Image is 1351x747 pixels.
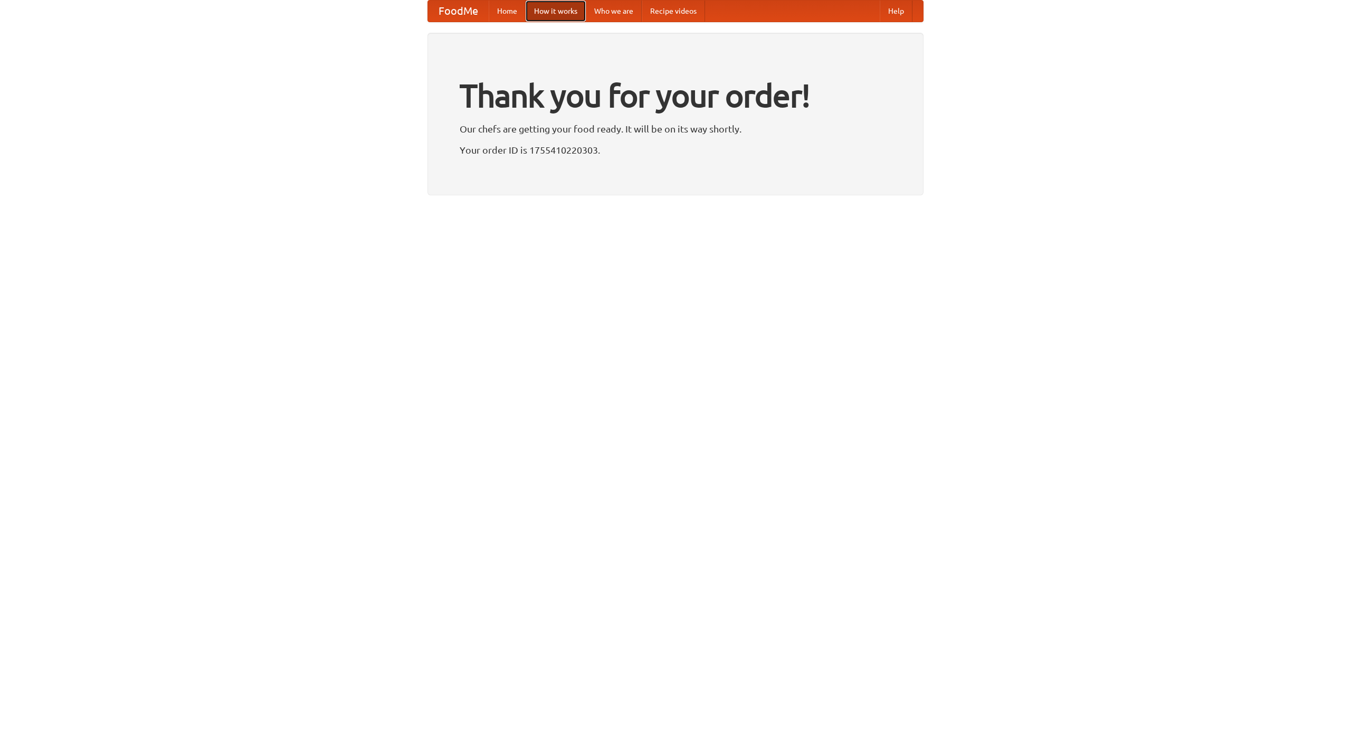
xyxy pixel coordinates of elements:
[880,1,912,22] a: Help
[526,1,586,22] a: How it works
[460,121,891,137] p: Our chefs are getting your food ready. It will be on its way shortly.
[460,70,891,121] h1: Thank you for your order!
[489,1,526,22] a: Home
[642,1,705,22] a: Recipe videos
[428,1,489,22] a: FoodMe
[460,142,891,158] p: Your order ID is 1755410220303.
[586,1,642,22] a: Who we are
